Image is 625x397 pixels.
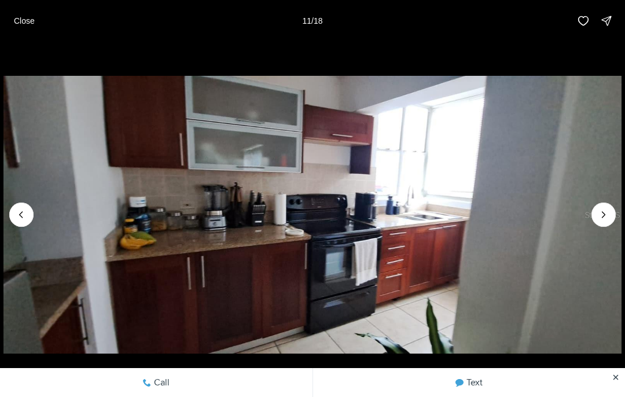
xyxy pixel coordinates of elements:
button: Previous slide [9,203,34,227]
button: Next slide [591,203,616,227]
button: Close [7,9,42,32]
p: 11 / 18 [302,16,322,25]
p: Close [14,16,35,25]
